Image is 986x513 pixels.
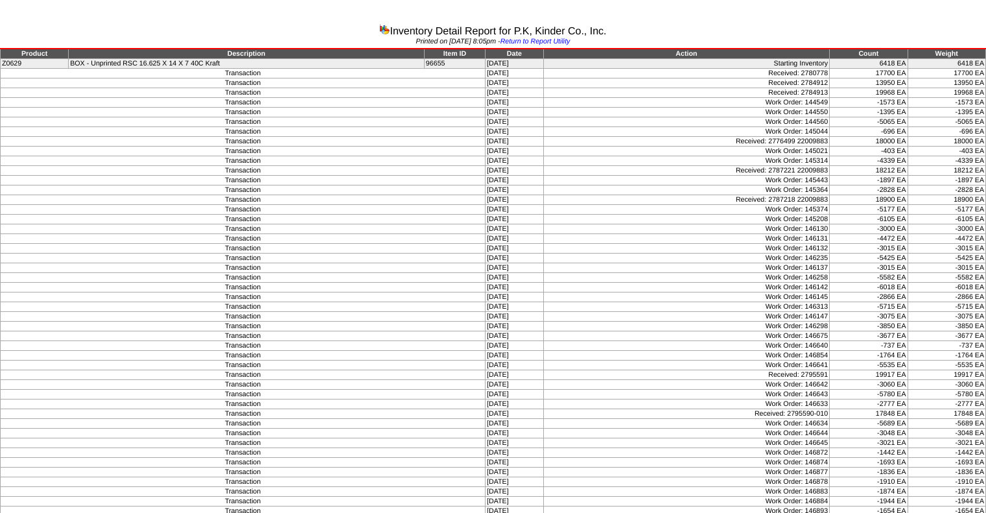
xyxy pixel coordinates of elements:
[830,497,908,507] td: -1944 EA
[908,215,985,224] td: -6105 EA
[830,312,908,322] td: -3075 EA
[543,400,829,409] td: Work Order: 146633
[1,429,486,438] td: Transaction
[486,273,544,283] td: [DATE]
[830,380,908,390] td: -3060 EA
[486,117,544,127] td: [DATE]
[1,322,486,331] td: Transaction
[486,312,544,322] td: [DATE]
[1,477,486,487] td: Transaction
[486,156,544,166] td: [DATE]
[486,176,544,185] td: [DATE]
[908,448,985,458] td: -1442 EA
[486,351,544,361] td: [DATE]
[1,244,486,254] td: Transaction
[543,341,829,351] td: Work Order: 146640
[486,185,544,195] td: [DATE]
[908,137,985,147] td: 18000 EA
[830,458,908,468] td: -1693 EA
[1,497,486,507] td: Transaction
[543,98,829,108] td: Work Order: 144549
[908,117,985,127] td: -5065 EA
[1,448,486,458] td: Transaction
[1,176,486,185] td: Transaction
[1,331,486,341] td: Transaction
[830,361,908,370] td: -5535 EA
[1,419,486,429] td: Transaction
[486,166,544,176] td: [DATE]
[908,59,985,69] td: 6418 EA
[486,254,544,263] td: [DATE]
[1,156,486,166] td: Transaction
[486,409,544,419] td: [DATE]
[1,147,486,156] td: Transaction
[543,244,829,254] td: Work Order: 146132
[543,477,829,487] td: Work Order: 146878
[830,419,908,429] td: -5689 EA
[486,341,544,351] td: [DATE]
[908,224,985,234] td: -3000 EA
[908,263,985,273] td: -3015 EA
[908,302,985,312] td: -5715 EA
[543,69,829,78] td: Received: 2780778
[908,497,985,507] td: -1944 EA
[830,477,908,487] td: -1910 EA
[1,351,486,361] td: Transaction
[830,429,908,438] td: -3048 EA
[908,322,985,331] td: -3850 EA
[908,468,985,477] td: -1836 EA
[486,429,544,438] td: [DATE]
[543,137,829,147] td: Received: 2776499 22009883
[486,331,544,341] td: [DATE]
[543,322,829,331] td: Work Order: 146298
[486,127,544,137] td: [DATE]
[69,49,425,59] td: Description
[1,361,486,370] td: Transaction
[830,487,908,497] td: -1874 EA
[486,108,544,117] td: [DATE]
[1,166,486,176] td: Transaction
[908,429,985,438] td: -3048 EA
[543,215,829,224] td: Work Order: 145208
[486,205,544,215] td: [DATE]
[486,69,544,78] td: [DATE]
[486,263,544,273] td: [DATE]
[908,185,985,195] td: -2828 EA
[486,438,544,448] td: [DATE]
[543,487,829,497] td: Work Order: 146883
[908,195,985,205] td: 18900 EA
[830,390,908,400] td: -5780 EA
[486,244,544,254] td: [DATE]
[1,409,486,419] td: Transaction
[543,419,829,429] td: Work Order: 146634
[830,370,908,380] td: 19917 EA
[830,59,908,69] td: 6418 EA
[486,78,544,88] td: [DATE]
[1,185,486,195] td: Transaction
[486,292,544,302] td: [DATE]
[486,49,544,59] td: Date
[1,370,486,380] td: Transaction
[908,273,985,283] td: -5582 EA
[1,380,486,390] td: Transaction
[908,487,985,497] td: -1874 EA
[1,69,486,78] td: Transaction
[543,263,829,273] td: Work Order: 146137
[1,292,486,302] td: Transaction
[830,98,908,108] td: -1573 EA
[543,458,829,468] td: Work Order: 146874
[830,108,908,117] td: -1395 EA
[543,78,829,88] td: Received: 2784912
[908,351,985,361] td: -1764 EA
[908,205,985,215] td: -5177 EA
[908,438,985,448] td: -3021 EA
[830,215,908,224] td: -6105 EA
[543,205,829,215] td: Work Order: 145374
[1,263,486,273] td: Transaction
[830,292,908,302] td: -2866 EA
[1,59,69,69] td: Z0629
[486,215,544,224] td: [DATE]
[1,273,486,283] td: Transaction
[908,380,985,390] td: -3060 EA
[543,351,829,361] td: Work Order: 146854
